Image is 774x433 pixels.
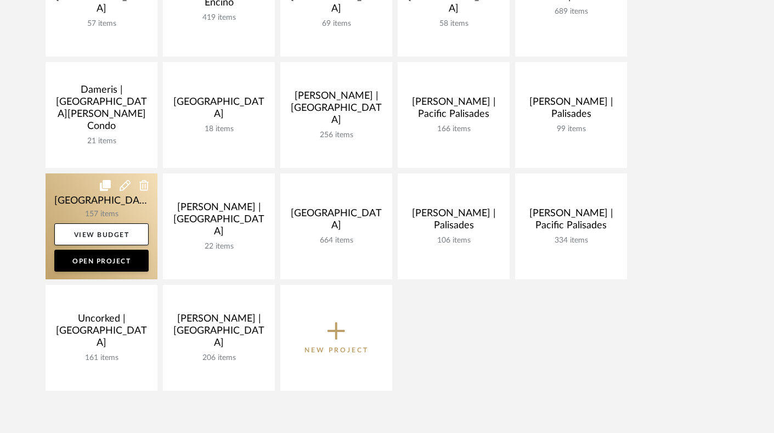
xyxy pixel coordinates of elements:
div: 419 items [172,13,266,23]
a: View Budget [54,223,149,245]
div: 689 items [524,7,618,16]
div: [PERSON_NAME] | Palisades [524,96,618,125]
div: Dameris | [GEOGRAPHIC_DATA][PERSON_NAME] Condo [54,84,149,137]
div: 57 items [54,19,149,29]
div: 256 items [289,131,383,140]
div: 18 items [172,125,266,134]
div: 21 items [54,137,149,146]
div: [GEOGRAPHIC_DATA] [289,207,383,236]
div: 99 items [524,125,618,134]
div: [GEOGRAPHIC_DATA] [172,96,266,125]
div: [PERSON_NAME] | [GEOGRAPHIC_DATA] [289,90,383,131]
div: [PERSON_NAME] | Pacific Palisades [524,207,618,236]
div: 166 items [406,125,501,134]
div: [PERSON_NAME] | Palisades [406,207,501,236]
div: 22 items [172,242,266,251]
div: 206 items [172,353,266,363]
div: 106 items [406,236,501,245]
div: [PERSON_NAME] | Pacific Palisades [406,96,501,125]
div: 334 items [524,236,618,245]
div: [PERSON_NAME] | [GEOGRAPHIC_DATA] [172,201,266,242]
div: 664 items [289,236,383,245]
button: New Project [280,285,392,391]
div: [PERSON_NAME] | [GEOGRAPHIC_DATA] [172,313,266,353]
div: 161 items [54,353,149,363]
div: 69 items [289,19,383,29]
div: 58 items [406,19,501,29]
a: Open Project [54,250,149,272]
p: New Project [304,345,369,356]
div: Uncorked | [GEOGRAPHIC_DATA] [54,313,149,353]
